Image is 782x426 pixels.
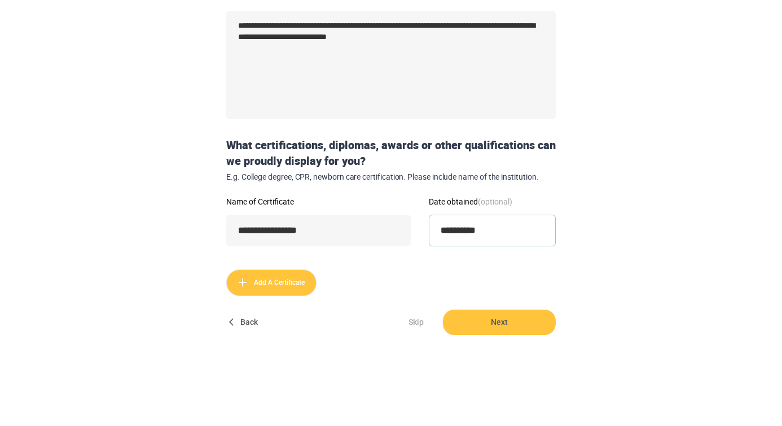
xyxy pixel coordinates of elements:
button: Skip [398,310,434,335]
span: Date obtained [429,196,512,207]
span: E.g. College degree, CPR, newborn care certification. Please include name of the institution. [226,172,556,182]
div: What certifications, diplomas, awards or other qualifications can we proudly display for you? [222,137,560,182]
label: Name of Certificate [226,198,411,206]
span: Add A Certificate [227,270,316,295]
button: Add A Certificate [226,269,317,296]
button: Back [226,310,262,335]
strong: (optional) [478,196,512,207]
button: Next [443,310,556,335]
